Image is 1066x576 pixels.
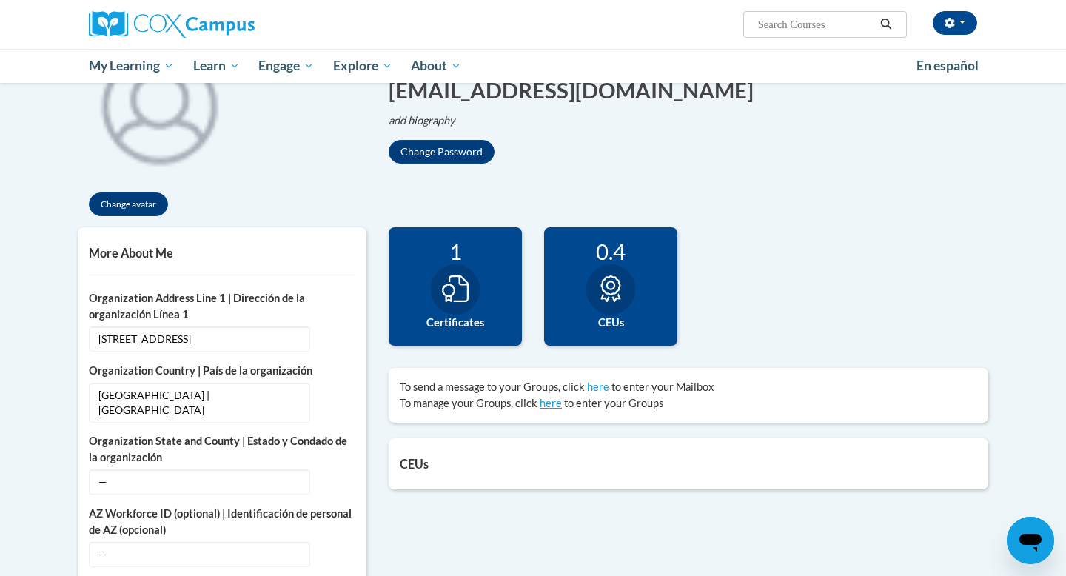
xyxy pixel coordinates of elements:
a: Engage [249,49,324,83]
h5: CEUs [400,457,977,471]
span: to enter your Groups [564,397,663,409]
a: here [540,397,562,409]
span: To manage your Groups, click [400,397,537,409]
iframe: Button to launch messaging window [1007,517,1054,564]
a: About [402,49,472,83]
img: Cox Campus [89,11,255,38]
button: Change Password [389,140,495,164]
span: En español [916,58,979,73]
a: My Learning [79,49,184,83]
img: profile avatar [78,22,241,185]
a: Learn [184,49,249,83]
span: — [89,542,310,567]
div: Click to change the profile picture [78,22,241,185]
button: Change avatar [89,192,168,216]
div: Main menu [67,49,999,83]
button: Edit email address [389,75,763,105]
span: to enter your Mailbox [611,381,714,393]
label: Organization Address Line 1 | Dirección de la organización Línea 1 [89,290,355,323]
label: AZ Workforce ID (optional) | Identificación de personal de AZ (opcional) [89,506,355,538]
span: [STREET_ADDRESS] [89,326,310,352]
span: To send a message to your Groups, click [400,381,585,393]
span: My Learning [89,57,174,75]
i: add biography [389,114,455,127]
label: Organization Country | País de la organización [89,363,355,379]
label: Certificates [400,315,511,331]
label: Organization State and County | Estado y Condado de la organización [89,433,355,466]
span: Explore [333,57,392,75]
input: Search Courses [757,16,875,33]
div: 1 [400,238,511,264]
button: Edit biography [389,113,467,129]
span: [GEOGRAPHIC_DATA] | [GEOGRAPHIC_DATA] [89,383,310,423]
div: 0.4 [555,238,666,264]
label: CEUs [555,315,666,331]
a: here [587,381,609,393]
span: Engage [258,57,314,75]
span: Learn [193,57,240,75]
span: — [89,469,310,495]
h5: More About Me [89,246,355,260]
a: En español [907,50,988,81]
a: Explore [324,49,402,83]
span: About [411,57,461,75]
button: Search [875,16,897,33]
button: Account Settings [933,11,977,35]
